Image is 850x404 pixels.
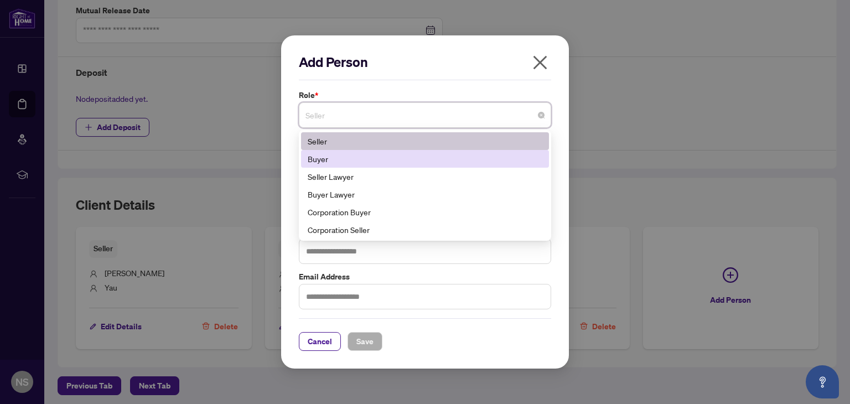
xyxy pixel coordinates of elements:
div: Seller [308,135,542,147]
div: Seller Lawyer [308,170,542,183]
span: Cancel [308,333,332,350]
button: Open asap [806,365,839,398]
div: Buyer Lawyer [308,188,542,200]
div: Buyer [301,150,549,168]
span: Seller [305,105,545,126]
div: Corporation Seller [308,224,542,236]
label: Role [299,89,551,101]
div: Seller [301,132,549,150]
div: Seller Lawyer [301,168,549,185]
div: Corporation Buyer [301,203,549,221]
div: Buyer Lawyer [301,185,549,203]
span: close [531,54,549,71]
div: Corporation Seller [301,221,549,239]
button: Save [348,332,382,351]
button: Cancel [299,332,341,351]
div: Corporation Buyer [308,206,542,218]
h2: Add Person [299,53,551,71]
div: Buyer [308,153,542,165]
span: close-circle [538,112,545,118]
label: Email Address [299,271,551,283]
